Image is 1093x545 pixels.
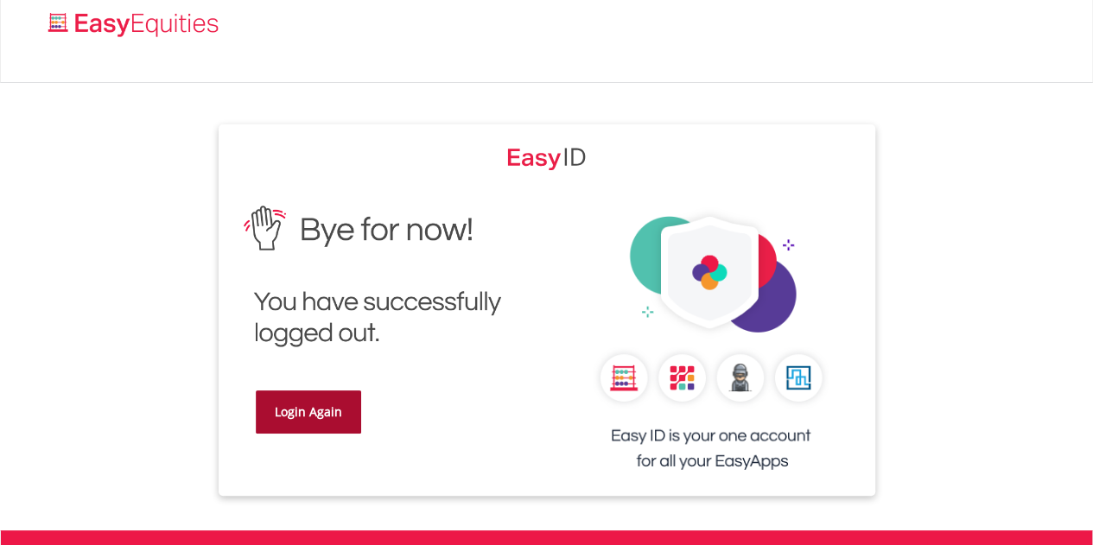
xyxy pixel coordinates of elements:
[45,10,226,39] img: EasyEquities_Logo.png
[41,4,226,39] a: Home page
[256,390,361,434] a: Login Again
[507,142,587,171] img: EasyEquities
[232,193,534,360] img: EasyEquities
[560,193,862,496] img: EasyEquities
